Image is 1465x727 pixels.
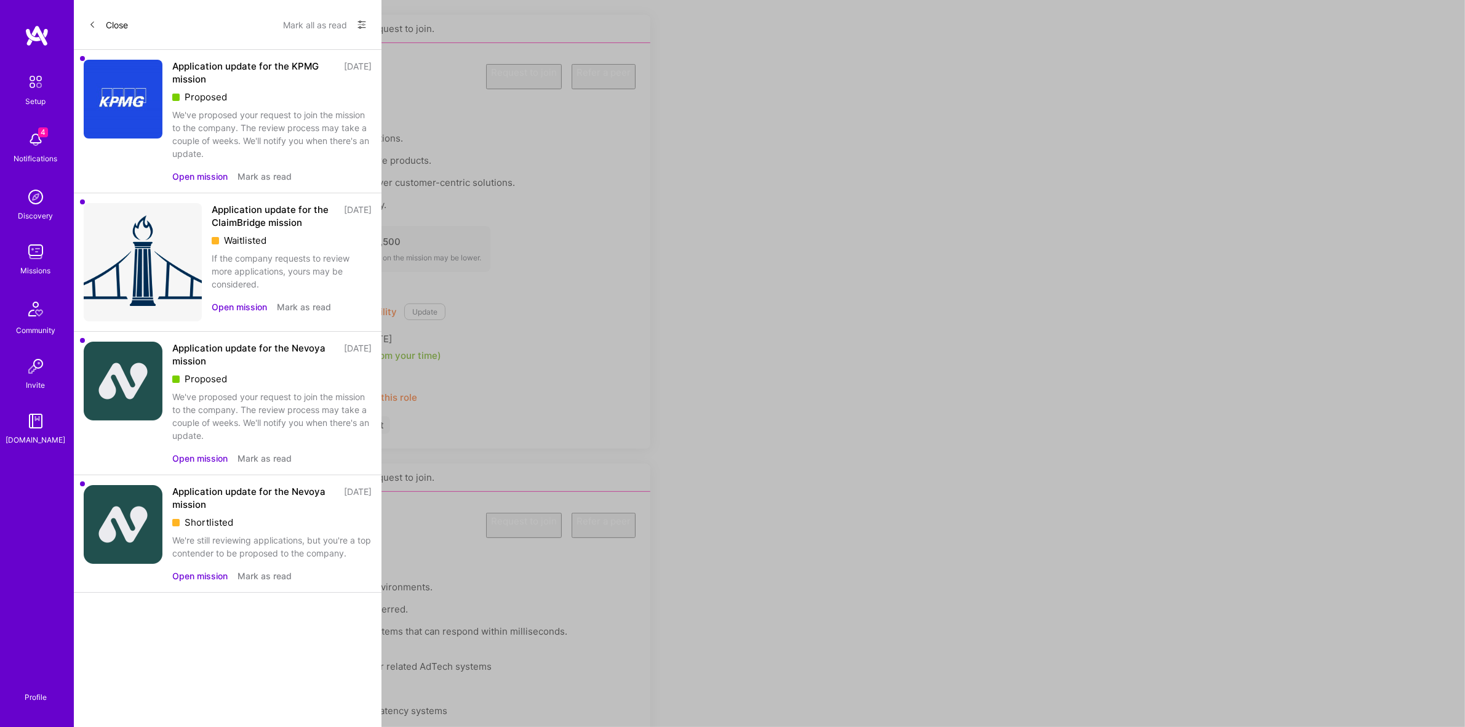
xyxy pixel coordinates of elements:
[23,185,48,209] img: discovery
[172,452,228,465] button: Open mission
[6,433,66,446] div: [DOMAIN_NAME]
[14,152,58,165] div: Notifications
[38,127,48,137] span: 4
[172,342,337,368] div: Application update for the Nevoya mission
[172,516,372,529] div: Shortlisted
[212,252,372,291] div: If the company requests to review more applications, yours may be considered.
[18,209,54,222] div: Discovery
[25,25,49,47] img: logo
[172,390,372,442] div: We've proposed your request to join the mission to the company. The review process may take a cou...
[25,691,47,702] div: Profile
[84,60,162,139] img: Company Logo
[344,203,372,229] div: [DATE]
[172,569,228,582] button: Open mission
[84,485,162,564] img: Company Logo
[172,60,337,86] div: Application update for the KPMG mission
[172,485,337,511] div: Application update for the Nevoya mission
[16,324,55,337] div: Community
[344,342,372,368] div: [DATE]
[172,108,372,160] div: We've proposed your request to join the mission to the company. The review process may take a cou...
[344,60,372,86] div: [DATE]
[212,234,372,247] div: Waitlisted
[344,485,372,511] div: [DATE]
[238,170,292,183] button: Mark as read
[23,354,48,379] img: Invite
[84,203,202,321] img: Company Logo
[172,90,372,103] div: Proposed
[23,69,49,95] img: setup
[21,294,50,324] img: Community
[238,569,292,582] button: Mark as read
[23,239,48,264] img: teamwork
[238,452,292,465] button: Mark as read
[283,15,347,34] button: Mark all as read
[172,534,372,560] div: We're still reviewing applications, but you're a top contender to be proposed to the company.
[277,300,331,313] button: Mark as read
[84,342,162,420] img: Company Logo
[21,264,51,277] div: Missions
[26,95,46,108] div: Setup
[172,170,228,183] button: Open mission
[212,203,337,229] div: Application update for the ClaimBridge mission
[89,15,128,34] button: Close
[23,127,48,152] img: bell
[172,372,372,385] div: Proposed
[212,300,267,313] button: Open mission
[20,678,51,702] a: Profile
[26,379,46,392] div: Invite
[23,409,48,433] img: guide book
